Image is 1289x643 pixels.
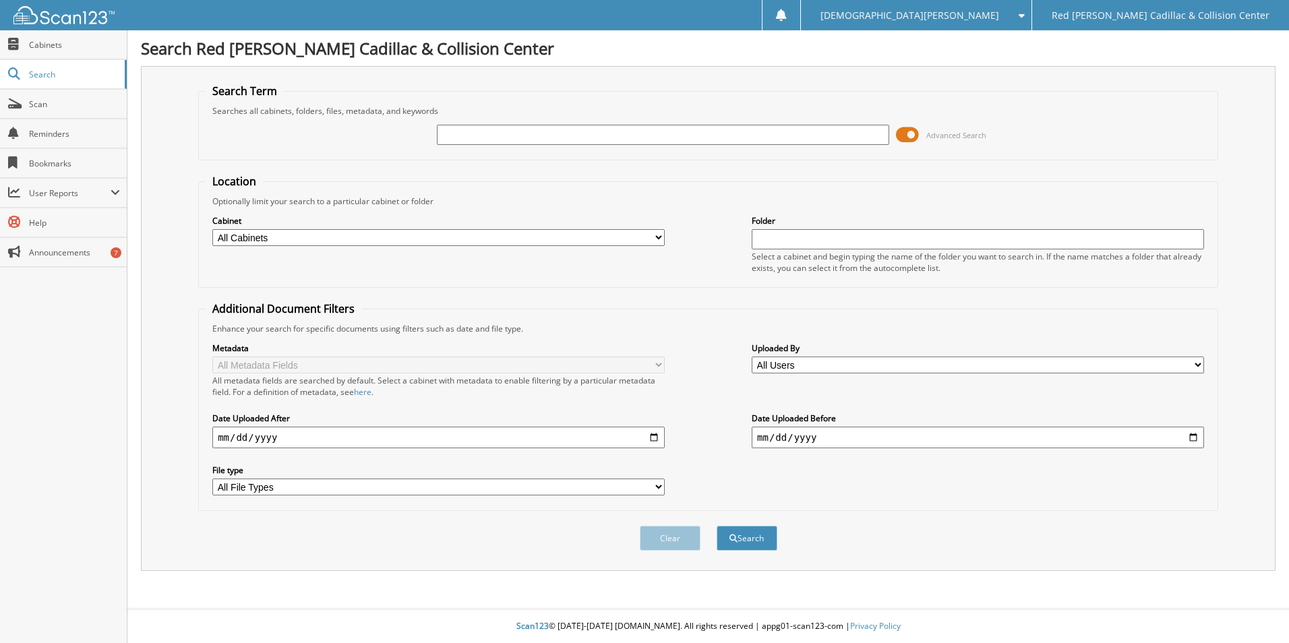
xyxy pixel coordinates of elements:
[1052,11,1269,20] span: Red [PERSON_NAME] Cadillac & Collision Center
[212,427,665,448] input: start
[850,620,901,632] a: Privacy Policy
[926,130,986,140] span: Advanced Search
[29,247,120,258] span: Announcements
[29,98,120,110] span: Scan
[29,39,120,51] span: Cabinets
[212,215,665,226] label: Cabinet
[206,105,1211,117] div: Searches all cabinets, folders, files, metadata, and keywords
[752,342,1204,354] label: Uploaded By
[29,69,118,80] span: Search
[111,247,121,258] div: 7
[13,6,115,24] img: scan123-logo-white.svg
[752,251,1204,274] div: Select a cabinet and begin typing the name of the folder you want to search in. If the name match...
[752,412,1204,424] label: Date Uploaded Before
[29,158,120,169] span: Bookmarks
[206,174,263,189] legend: Location
[354,386,371,398] a: here
[206,301,361,316] legend: Additional Document Filters
[206,323,1211,334] div: Enhance your search for specific documents using filters such as date and file type.
[127,610,1289,643] div: © [DATE]-[DATE] [DOMAIN_NAME]. All rights reserved | appg01-scan123-com |
[752,427,1204,448] input: end
[206,195,1211,207] div: Optionally limit your search to a particular cabinet or folder
[29,187,111,199] span: User Reports
[206,84,284,98] legend: Search Term
[820,11,999,20] span: [DEMOGRAPHIC_DATA][PERSON_NAME]
[212,375,665,398] div: All metadata fields are searched by default. Select a cabinet with metadata to enable filtering b...
[212,342,665,354] label: Metadata
[752,215,1204,226] label: Folder
[212,412,665,424] label: Date Uploaded After
[640,526,700,551] button: Clear
[141,37,1276,59] h1: Search Red [PERSON_NAME] Cadillac & Collision Center
[717,526,777,551] button: Search
[212,464,665,476] label: File type
[516,620,549,632] span: Scan123
[29,128,120,140] span: Reminders
[29,217,120,228] span: Help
